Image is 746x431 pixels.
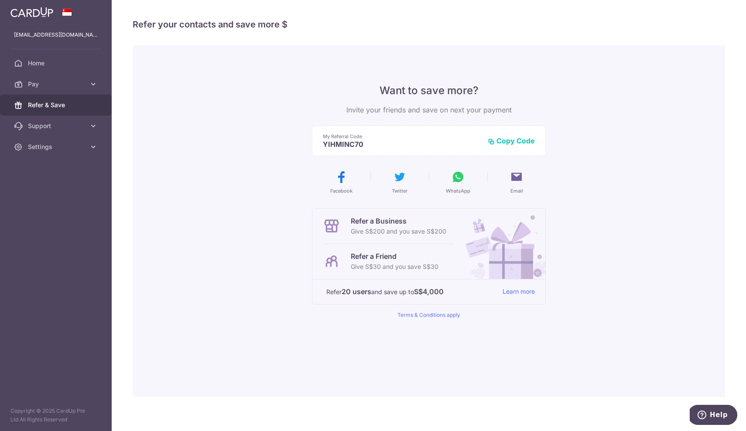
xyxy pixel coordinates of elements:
span: Home [28,59,86,68]
span: Twitter [392,187,407,194]
span: Pay [28,80,86,88]
p: Want to save more? [312,84,546,98]
span: Refer & Save [28,101,86,109]
span: Facebook [330,187,352,194]
span: Settings [28,143,86,151]
p: Refer a Business [351,216,446,226]
p: Refer a Friend [351,251,438,261]
h4: Refer your contacts and save more $ [133,17,725,31]
p: Refer and save up to [326,286,496,297]
p: YIHMINC70 [323,140,481,149]
span: Support [28,122,86,130]
a: Learn more [503,286,535,297]
img: CardUp [10,7,53,17]
p: [EMAIL_ADDRESS][DOMAIN_NAME] [14,31,98,39]
p: My Referral Code [323,133,481,140]
span: Email [510,187,523,194]
span: Help [20,6,38,14]
strong: 20 users [342,286,371,297]
button: Email [491,170,542,194]
button: Copy Code [488,136,535,145]
iframe: Opens a widget where you can find more information [690,405,737,427]
p: Give S$200 and you save S$200 [351,226,446,237]
a: Terms & Conditions apply [397,312,460,318]
p: Give S$30 and you save S$30 [351,261,438,272]
strong: S$4,000 [414,286,444,297]
button: WhatsApp [432,170,484,194]
span: WhatsApp [446,187,470,194]
img: Refer [457,209,545,279]
button: Twitter [374,170,425,194]
p: Invite your friends and save on next your payment [312,105,546,115]
button: Facebook [315,170,367,194]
